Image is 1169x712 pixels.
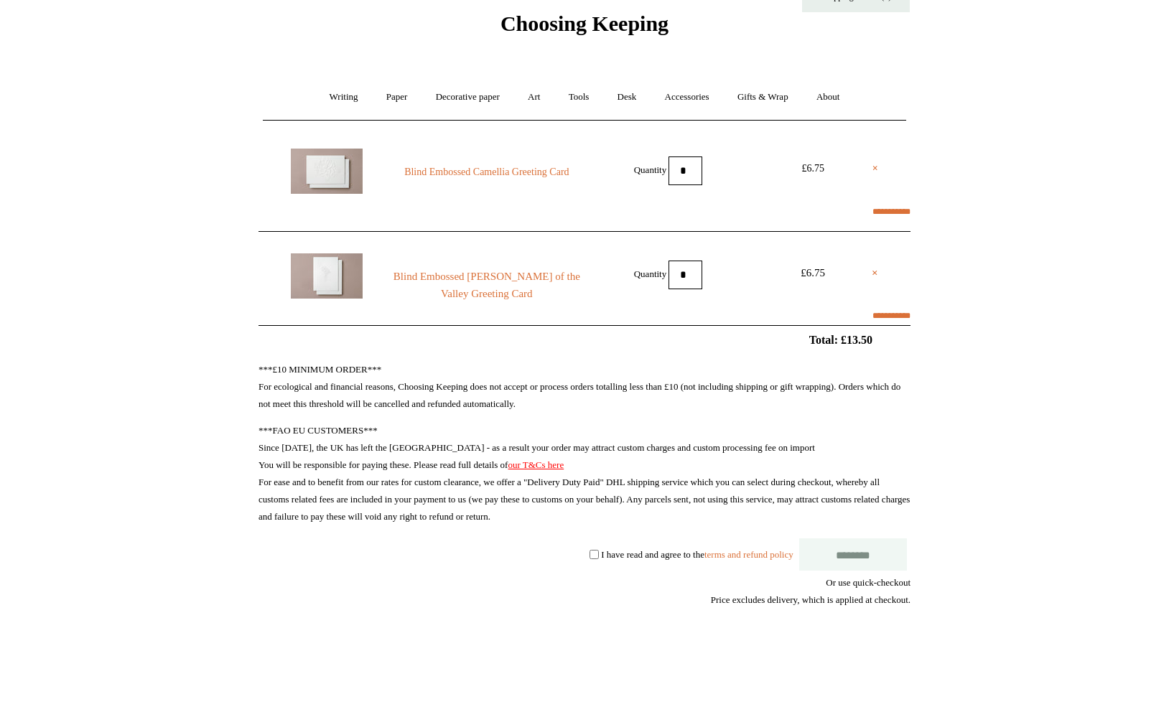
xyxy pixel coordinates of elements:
a: Blind Embossed [PERSON_NAME] of the Valley Greeting Card [389,268,584,302]
a: Paper [373,78,421,116]
div: £6.75 [781,160,845,177]
a: Writing [317,78,371,116]
a: Blind Embossed Camellia Greeting Card [389,164,584,181]
a: Art [515,78,553,116]
a: Decorative paper [423,78,513,116]
div: £6.75 [781,264,845,281]
a: × [872,264,878,281]
label: Quantity [634,164,667,174]
label: I have read and agree to the [601,548,793,559]
img: Blind Embossed Lily of the Valley Greeting Card [291,253,363,299]
span: Choosing Keeping [500,11,669,35]
img: Blind Embossed Camellia Greeting Card [291,149,363,194]
a: Choosing Keeping [500,23,669,33]
a: our T&Cs here [508,459,564,470]
p: ***FAO EU CUSTOMERS*** Since [DATE], the UK has left the [GEOGRAPHIC_DATA] - as a result your ord... [259,422,910,525]
a: Accessories [652,78,722,116]
a: Gifts & Wrap [725,78,801,116]
h2: Total: £13.50 [225,333,944,347]
a: terms and refund policy [704,548,793,559]
iframe: PayPal-paypal [803,660,910,699]
a: Tools [556,78,602,116]
a: × [872,160,878,177]
div: Or use quick-checkout [259,574,910,609]
label: Quantity [634,268,667,278]
a: Desk [605,78,650,116]
a: About [804,78,853,116]
div: Price excludes delivery, which is applied at checkout. [259,591,910,609]
p: ***£10 MINIMUM ORDER*** For ecological and financial reasons, Choosing Keeping does not accept or... [259,361,910,413]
